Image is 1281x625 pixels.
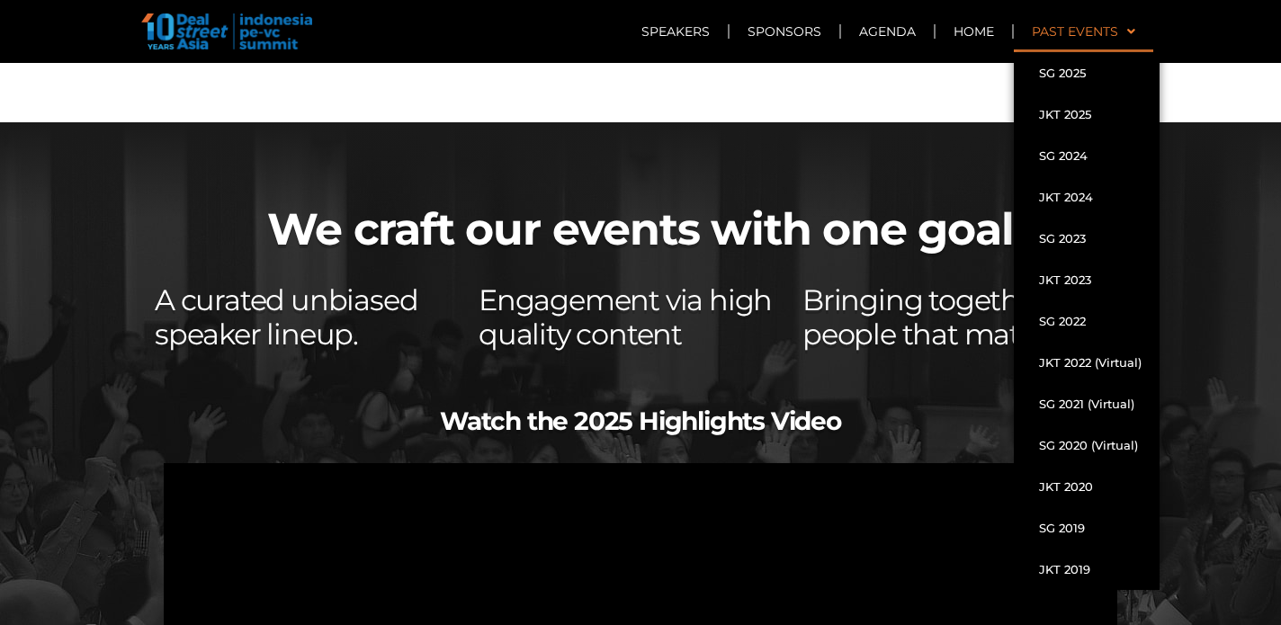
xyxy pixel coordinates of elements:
a: SG 2025 [1014,52,1160,94]
a: Sponsors [730,11,839,52]
a: JKT 2019 [1014,549,1160,590]
a: SG 2022 [1014,300,1160,342]
a: SG 2021 (Virtual) [1014,383,1160,424]
b: Watch the 2025 Highlights Video [440,406,841,436]
a: JKT 2023 [1014,259,1160,300]
ul: Past Events [1014,52,1160,590]
a: Speakers [623,11,728,52]
a: Home [936,11,1012,52]
a: Past Events [1014,11,1153,52]
a: JKT 2025 [1014,94,1160,135]
a: Agenda [841,11,934,52]
a: JKT 2024 [1014,176,1160,218]
a: JKT 2020 [1014,466,1160,507]
a: SG 2023 [1014,218,1160,259]
div: A curated unbiased speaker lineup. [155,283,479,353]
b: We craft our events with one goal [267,202,1013,255]
a: JKT 2022 (Virtual) [1014,342,1160,383]
a: SG 2020 (Virtual) [1014,424,1160,466]
div: Engagement via high quality content [479,283,802,353]
a: SG 2019 [1014,507,1160,549]
a: SG 2024 [1014,135,1160,176]
div: Bringing together people that matter [802,283,1126,353]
